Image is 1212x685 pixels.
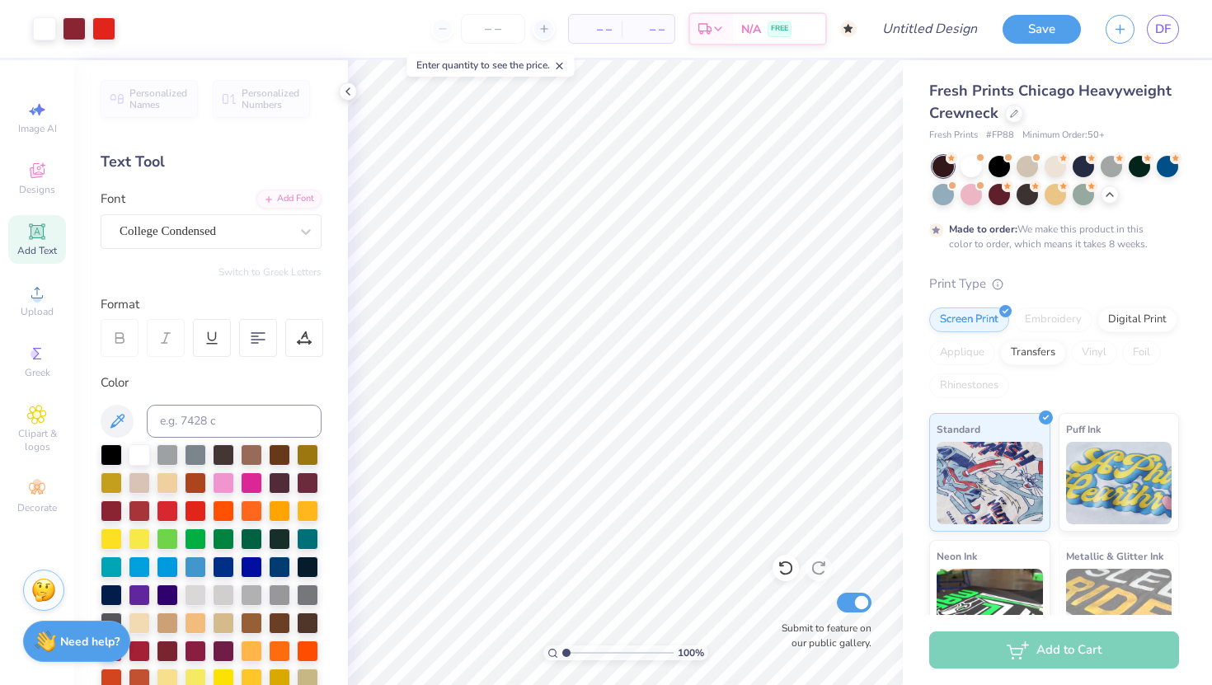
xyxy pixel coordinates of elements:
div: Applique [929,340,995,365]
div: Foil [1122,340,1161,365]
input: e.g. 7428 c [147,405,322,438]
strong: Need help? [60,634,120,650]
input: – – [461,14,525,44]
span: FREE [771,23,788,35]
span: Metallic & Glitter Ink [1066,547,1163,565]
span: – – [579,21,612,38]
span: Standard [937,420,980,438]
div: Color [101,373,322,392]
strong: Made to order: [949,223,1017,236]
div: Add Font [256,190,322,209]
div: We make this product in this color to order, which means it takes 8 weeks. [949,222,1152,251]
div: Enter quantity to see the price. [407,54,575,77]
div: Embroidery [1014,307,1092,332]
div: Text Tool [101,151,322,173]
div: Format [101,295,323,314]
input: Untitled Design [869,12,990,45]
button: Switch to Greek Letters [218,265,322,279]
a: DF [1147,15,1179,44]
span: # FP88 [986,129,1014,143]
span: Personalized Names [129,87,188,110]
span: Designs [19,183,55,196]
span: DF [1155,20,1171,39]
span: Image AI [18,122,57,135]
span: 100 % [678,645,704,660]
label: Submit to feature on our public gallery. [773,621,871,650]
button: Save [1003,15,1081,44]
div: Transfers [1000,340,1066,365]
span: Puff Ink [1066,420,1101,438]
div: Rhinestones [929,373,1009,398]
span: Minimum Order: 50 + [1022,129,1105,143]
span: Upload [21,305,54,318]
img: Puff Ink [1066,442,1172,524]
img: Neon Ink [937,569,1043,651]
span: Neon Ink [937,547,977,565]
div: Digital Print [1097,307,1177,332]
div: Screen Print [929,307,1009,332]
img: Standard [937,442,1043,524]
label: Font [101,190,125,209]
span: Personalized Numbers [242,87,300,110]
img: Metallic & Glitter Ink [1066,569,1172,651]
span: Greek [25,366,50,379]
span: – – [632,21,665,38]
span: Decorate [17,501,57,514]
span: Fresh Prints Chicago Heavyweight Crewneck [929,81,1172,123]
span: N/A [741,21,761,38]
span: Clipart & logos [8,427,66,453]
span: Fresh Prints [929,129,978,143]
span: Add Text [17,244,57,257]
div: Vinyl [1071,340,1117,365]
div: Print Type [929,274,1179,293]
